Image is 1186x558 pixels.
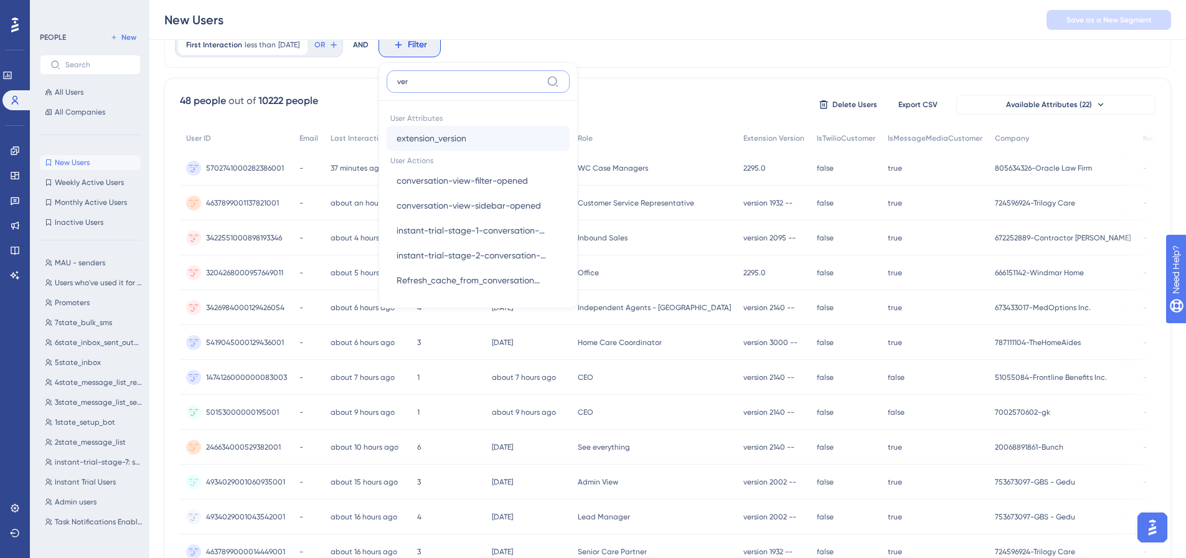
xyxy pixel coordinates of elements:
time: about an hour ago [331,199,397,207]
button: Available Attributes (22) [956,95,1155,115]
span: Instant Trial Users [55,477,116,487]
span: false [817,338,834,348]
span: [DATE] [278,40,299,50]
span: See everything [578,442,630,452]
time: about 10 hours ago [331,443,398,452]
div: AND [353,32,369,57]
span: IsMessageMediaCustomer [888,133,982,143]
span: version 2140 -- [743,442,794,452]
span: OR [314,40,325,50]
time: about 16 hours ago [331,547,397,556]
span: 3426984000129426054 [206,303,285,313]
span: extension_version [397,131,466,146]
span: false [817,372,834,382]
span: 246634000529382001 [206,442,281,452]
span: - [1143,407,1147,417]
span: version 1932 -- [743,547,793,557]
span: - [299,198,303,208]
span: true [888,163,902,173]
span: Role [578,133,593,143]
button: conversation-view-filter-opened [387,168,570,193]
button: 4state_message_list_received_inbound [40,375,148,390]
span: version 2095 -- [743,233,796,243]
time: [DATE] [492,478,513,486]
span: User Actions [387,151,570,168]
span: 3422551000898193346 [206,233,282,243]
span: First Interaction [186,40,242,50]
span: true [888,547,902,557]
span: version 2140 -- [743,303,794,313]
div: New Users [164,11,224,29]
span: CEO [578,372,593,382]
span: Customer Service Representative [578,198,694,208]
span: 1474126000000083003 [206,372,287,382]
span: - [1143,268,1147,278]
time: about 6 hours ago [331,338,395,347]
time: about 6 hours ago [331,303,395,312]
span: 3204268000957649011 [206,268,283,278]
span: Promoters [55,298,90,308]
button: Weekly Active Users [40,175,141,190]
span: Available Attributes (22) [1006,100,1092,110]
span: version 3000 -- [743,338,798,348]
time: [DATE] [492,303,513,312]
span: 1 [417,372,420,382]
button: 5state_inbox [40,355,148,370]
button: OR [313,35,340,55]
span: WC Case Managers [578,163,648,173]
span: 3 [417,338,421,348]
span: 5702741000282386001 [206,163,284,173]
span: 5419045000129436001 [206,338,284,348]
span: - [1143,547,1147,557]
span: Inactive Users [55,217,103,227]
span: 4637899000014449001 [206,547,285,557]
span: Weekly Active Users [55,177,124,187]
time: [DATE] [492,443,513,452]
button: Admin users [40,494,148,509]
span: true [888,233,902,243]
span: Save as a New Segment [1066,15,1152,25]
span: All Companies [55,107,105,117]
span: version 2002 -- [743,477,796,487]
span: false [817,233,834,243]
span: 5state_inbox [55,357,101,367]
span: 724596924-Trilogy Care [995,547,1075,557]
span: Lead Manager [578,512,630,522]
span: 7state_bulk_sms [55,318,112,328]
span: 4state_message_list_received_inbound [55,377,143,387]
span: - [299,477,303,487]
span: - [1143,233,1147,243]
span: - [299,407,303,417]
span: Independent Agents - [GEOGRAPHIC_DATA] [578,303,731,313]
span: User ID [186,133,211,143]
span: 3state_message_list_sent_outbound [55,397,143,407]
div: 48 people [180,93,226,108]
button: 6state_inbox_sent_outbound [40,335,148,350]
button: Save as a New Segment [1047,10,1171,30]
span: 6state_inbox_sent_outbound [55,338,143,348]
span: instant-trial-stage-1-conversation-view-send-sms [397,223,545,238]
time: about 5 hours ago [331,268,395,277]
span: 672252889-Contractor [PERSON_NAME] [995,233,1131,243]
span: - [299,303,303,313]
span: 1 [417,407,420,417]
span: false [817,198,834,208]
span: Admin View [578,477,618,487]
div: out of [228,93,256,108]
span: - [1143,442,1147,452]
button: All Companies [40,105,141,120]
button: instant-trial-stage-1-conversation-view-send-sms [387,218,570,243]
span: false [888,407,905,417]
span: version 2140 -- [743,407,794,417]
span: - [299,512,303,522]
span: - [1143,198,1147,208]
button: Promoters [40,295,148,310]
span: IsTwilioCustomer [817,133,875,143]
span: true [888,338,902,348]
button: 2state_message_list [40,435,148,450]
span: conversation-view-filter-opened [397,173,528,188]
span: false [888,372,905,382]
span: Export CSV [898,100,938,110]
span: less than [245,40,276,50]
